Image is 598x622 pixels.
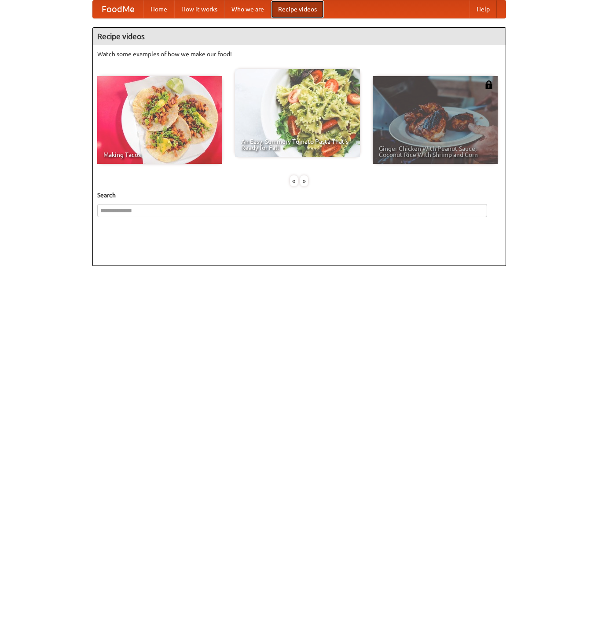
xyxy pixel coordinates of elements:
div: « [290,175,298,186]
a: How it works [174,0,224,18]
a: An Easy, Summery Tomato Pasta That's Ready for Fall [235,69,360,157]
div: » [300,175,308,186]
a: Help [470,0,497,18]
a: FoodMe [93,0,143,18]
img: 483408.png [484,80,493,89]
a: Home [143,0,174,18]
a: Recipe videos [271,0,324,18]
p: Watch some examples of how we make our food! [97,50,501,58]
span: An Easy, Summery Tomato Pasta That's Ready for Fall [241,138,354,151]
a: Who we are [224,0,271,18]
h4: Recipe videos [93,28,506,45]
span: Making Tacos [103,152,216,158]
h5: Search [97,191,501,200]
a: Making Tacos [97,76,222,164]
